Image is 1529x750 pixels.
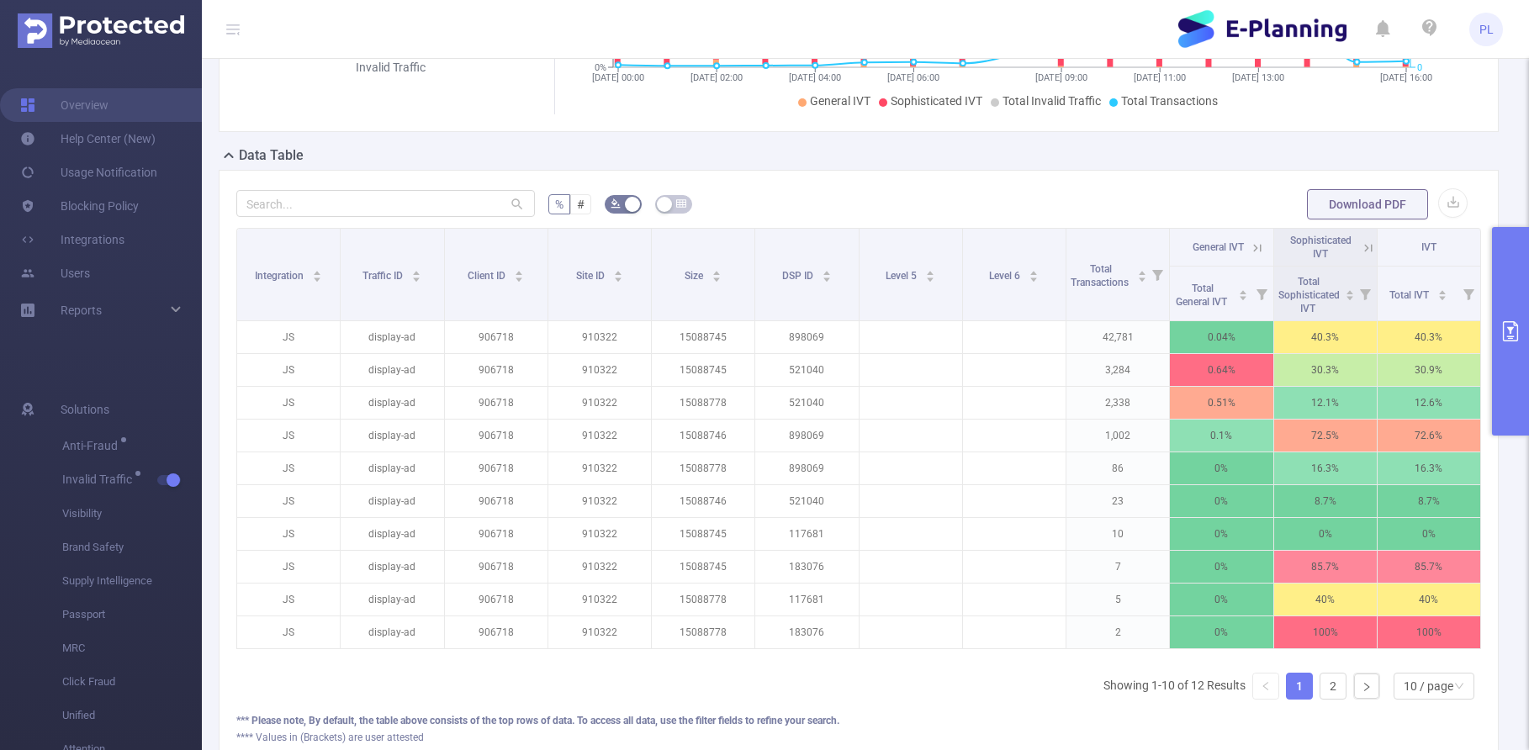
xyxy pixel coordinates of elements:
[412,275,421,280] i: icon: caret-down
[822,268,831,273] i: icon: caret-up
[555,198,563,211] span: %
[341,452,443,484] p: display-ad
[341,551,443,583] p: display-ad
[1145,229,1169,320] i: Filter menu
[62,497,202,531] span: Visibility
[1389,289,1431,301] span: Total IVT
[341,616,443,648] p: display-ad
[341,354,443,386] p: display-ad
[1250,267,1273,320] i: Filter menu
[755,584,858,615] p: 117681
[312,268,322,278] div: Sort
[445,518,548,550] p: 906718
[1066,518,1169,550] p: 10
[1029,268,1039,278] div: Sort
[712,268,722,278] div: Sort
[445,387,548,419] p: 906718
[1238,288,1247,293] i: icon: caret-up
[1170,420,1272,452] p: 0.1%
[237,518,340,550] p: JS
[317,59,464,77] div: Invalid Traffic
[1286,673,1313,700] li: 1
[755,452,858,484] p: 898069
[1353,267,1377,320] i: Filter menu
[1066,321,1169,353] p: 42,781
[887,72,939,83] tspan: [DATE] 06:00
[1238,293,1247,298] i: icon: caret-down
[1353,673,1380,700] li: Next Page
[1287,673,1312,699] a: 1
[412,268,421,273] i: icon: caret-up
[1170,616,1272,648] p: 0%
[1378,485,1480,517] p: 8.7%
[1421,241,1436,253] span: IVT
[652,321,754,353] p: 15088745
[1378,354,1480,386] p: 30.9%
[1252,673,1279,700] li: Previous Page
[1170,518,1272,550] p: 0%
[237,485,340,517] p: JS
[313,268,322,273] i: icon: caret-up
[1066,452,1169,484] p: 86
[1137,268,1147,278] div: Sort
[1193,241,1244,253] span: General IVT
[712,275,722,280] i: icon: caret-down
[755,616,858,648] p: 183076
[445,485,548,517] p: 906718
[1274,420,1377,452] p: 72.5%
[926,268,935,273] i: icon: caret-up
[445,616,548,648] p: 906718
[1232,72,1284,83] tspan: [DATE] 13:00
[925,268,935,278] div: Sort
[576,270,607,282] span: Site ID
[592,72,644,83] tspan: [DATE] 00:00
[20,256,90,290] a: Users
[1454,681,1464,693] i: icon: down
[755,518,858,550] p: 117681
[445,584,548,615] p: 906718
[676,198,686,209] i: icon: table
[652,616,754,648] p: 15088778
[1066,354,1169,386] p: 3,284
[236,190,535,217] input: Search...
[1378,518,1480,550] p: 0%
[1170,321,1272,353] p: 0.04%
[1035,72,1087,83] tspan: [DATE] 09:00
[1479,13,1494,46] span: PL
[755,321,858,353] p: 898069
[1066,616,1169,648] p: 2
[1378,584,1480,615] p: 40%
[20,189,139,223] a: Blocking Policy
[1103,673,1246,700] li: Showing 1-10 of 12 Results
[237,354,340,386] p: JS
[690,72,743,83] tspan: [DATE] 02:00
[1320,673,1346,700] li: 2
[755,485,858,517] p: 521040
[652,518,754,550] p: 15088745
[1170,551,1272,583] p: 0%
[755,354,858,386] p: 521040
[445,321,548,353] p: 906718
[712,268,722,273] i: icon: caret-up
[236,713,1481,728] div: *** Please note, By default, the table above consists of the top rows of data. To access all data...
[515,275,524,280] i: icon: caret-down
[548,452,651,484] p: 910322
[1345,288,1355,298] div: Sort
[926,275,935,280] i: icon: caret-down
[62,531,202,564] span: Brand Safety
[514,268,524,278] div: Sort
[20,88,108,122] a: Overview
[61,393,109,426] span: Solutions
[1378,420,1480,452] p: 72.6%
[1170,584,1272,615] p: 0%
[18,13,184,48] img: Protected Media
[237,584,340,615] p: JS
[1071,263,1131,288] span: Total Transactions
[548,616,651,648] p: 910322
[62,665,202,699] span: Click Fraud
[1404,673,1453,699] div: 10 / page
[613,268,623,278] div: Sort
[1274,584,1377,615] p: 40%
[652,485,754,517] p: 15088746
[62,631,202,665] span: MRC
